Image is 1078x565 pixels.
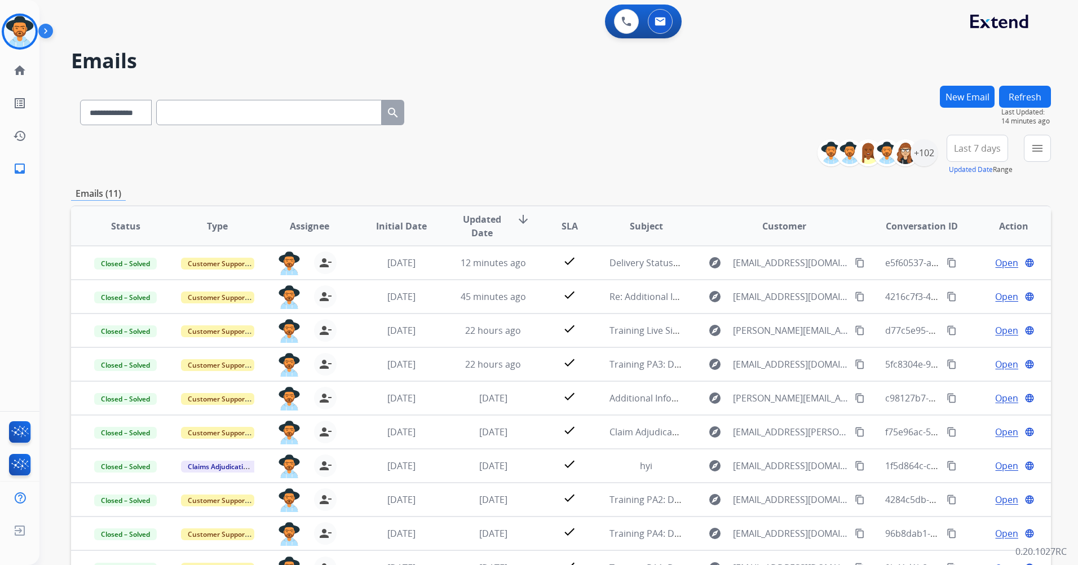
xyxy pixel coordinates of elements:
mat-icon: content_copy [947,258,957,268]
span: [DATE] [387,493,416,506]
mat-icon: content_copy [855,393,865,403]
span: Open [995,324,1018,337]
span: Delivery Status Notification (Failure) [609,257,762,269]
div: +102 [911,139,938,166]
span: Closed – Solved [94,292,157,303]
mat-icon: content_copy [855,359,865,369]
span: Closed – Solved [94,359,157,371]
span: Claim Adjudication [609,426,689,438]
span: Range [949,165,1013,174]
mat-icon: content_copy [947,495,957,505]
mat-icon: content_copy [947,461,957,471]
img: agent-avatar [278,319,301,343]
span: Open [995,425,1018,439]
span: Open [995,391,1018,405]
span: 12 minutes ago [461,257,526,269]
img: agent-avatar [278,387,301,410]
span: Re: Additional Information Needed [609,290,757,303]
span: 96b8dab1-0a94-4c0c-a7a7-7cd8ecfe62cb [885,527,1057,540]
span: 22 hours ago [465,324,521,337]
mat-icon: explore [708,425,722,439]
span: [EMAIL_ADDRESS][DOMAIN_NAME] [733,493,849,506]
mat-icon: explore [708,256,722,270]
span: Training PA2: Do Not Assign ([PERSON_NAME]) [609,493,806,506]
mat-icon: person_remove [319,425,332,439]
span: Customer Support [181,495,254,506]
span: 4216c7f3-4692-44e8-af09-cfd2a541317a [885,290,1052,303]
mat-icon: search [386,106,400,120]
img: agent-avatar [278,353,301,377]
span: SLA [562,219,578,233]
mat-icon: person_remove [319,324,332,337]
mat-icon: person_remove [319,391,332,405]
mat-icon: person_remove [319,357,332,371]
mat-icon: language [1024,495,1035,505]
span: Customer Support [181,528,254,540]
mat-icon: language [1024,427,1035,437]
mat-icon: explore [708,290,722,303]
span: Open [995,527,1018,540]
mat-icon: list_alt [13,96,26,110]
button: New Email [940,86,995,108]
span: Closed – Solved [94,258,157,270]
span: Conversation ID [886,219,958,233]
span: [EMAIL_ADDRESS][DOMAIN_NAME] [733,459,849,473]
span: Initial Date [376,219,427,233]
span: Closed – Solved [94,528,157,540]
mat-icon: check [563,322,576,336]
span: Customer [762,219,806,233]
span: Open [995,256,1018,270]
span: [EMAIL_ADDRESS][DOMAIN_NAME] [733,290,849,303]
mat-icon: language [1024,359,1035,369]
span: [PERSON_NAME][EMAIL_ADDRESS][PERSON_NAME][DOMAIN_NAME] [733,324,849,337]
th: Action [959,206,1051,246]
mat-icon: check [563,457,576,471]
span: Customer Support [181,393,254,405]
mat-icon: explore [708,391,722,405]
span: 14 minutes ago [1001,117,1051,126]
mat-icon: history [13,129,26,143]
span: Subject [630,219,663,233]
mat-icon: content_copy [855,528,865,538]
span: hyi [640,460,652,472]
mat-icon: home [13,64,26,77]
mat-icon: check [563,491,576,505]
span: Open [995,459,1018,473]
mat-icon: content_copy [947,528,957,538]
mat-icon: content_copy [855,258,865,268]
mat-icon: explore [708,324,722,337]
mat-icon: language [1024,461,1035,471]
span: [DATE] [387,527,416,540]
span: [EMAIL_ADDRESS][PERSON_NAME][DOMAIN_NAME] [733,425,849,439]
button: Updated Date [949,165,993,174]
span: 22 hours ago [465,358,521,370]
mat-icon: check [563,254,576,268]
span: Customer Support [181,325,254,337]
img: avatar [4,16,36,47]
img: agent-avatar [278,522,301,546]
span: Last 7 days [954,146,1001,151]
span: [DATE] [479,460,507,472]
img: agent-avatar [278,488,301,512]
img: agent-avatar [278,285,301,309]
mat-icon: check [563,356,576,369]
mat-icon: language [1024,258,1035,268]
span: Customer Support [181,427,254,439]
mat-icon: check [563,423,576,437]
mat-icon: explore [708,493,722,506]
span: [DATE] [387,392,416,404]
span: 1f5d864c-c852-4247-944a-bce6a5d5dd15 [885,460,1058,472]
mat-icon: check [563,288,576,302]
span: Closed – Solved [94,427,157,439]
span: 45 minutes ago [461,290,526,303]
mat-icon: content_copy [855,495,865,505]
img: agent-avatar [278,251,301,275]
mat-icon: person_remove [319,459,332,473]
span: Closed – Solved [94,495,157,506]
span: 5fc8304e-9cb4-4a33-a890-9a1e21e1ec66 [885,358,1055,370]
span: [DATE] [387,460,416,472]
span: [DATE] [479,426,507,438]
mat-icon: content_copy [855,292,865,302]
span: c98127b7-bda1-4ac2-9bd7-2cc86fe5e187 [885,392,1057,404]
span: [PERSON_NAME][EMAIL_ADDRESS][PERSON_NAME][DOMAIN_NAME] [733,391,849,405]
